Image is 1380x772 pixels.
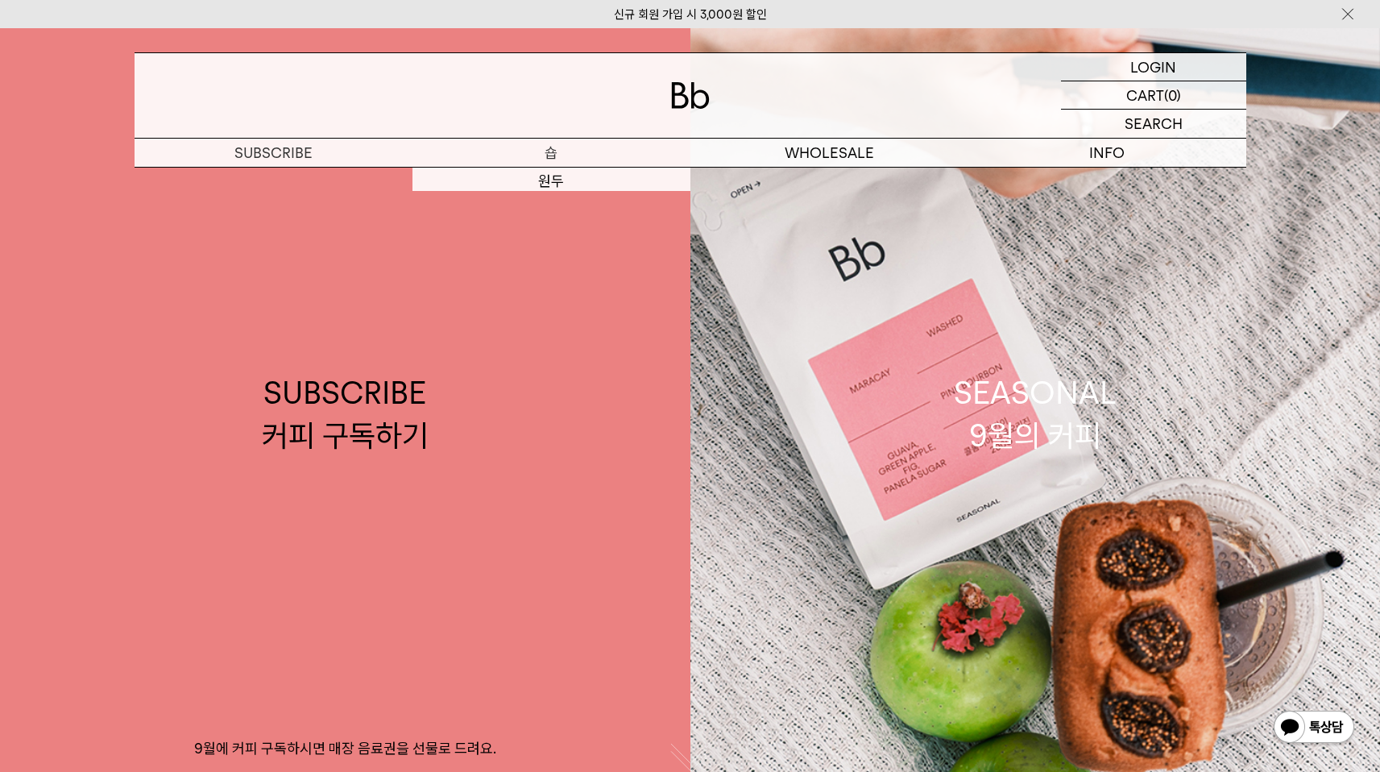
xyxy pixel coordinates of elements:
a: 신규 회원 가입 시 3,000원 할인 [614,7,767,22]
p: SEARCH [1125,110,1183,138]
a: 숍 [412,139,690,167]
p: CART [1126,81,1164,109]
img: 카카오톡 채널 1:1 채팅 버튼 [1272,709,1356,748]
p: (0) [1164,81,1181,109]
div: SUBSCRIBE 커피 구독하기 [262,371,429,457]
img: 로고 [671,82,710,109]
div: SEASONAL 9월의 커피 [954,371,1117,457]
a: 원두 [412,168,690,195]
p: WHOLESALE [690,139,968,167]
p: INFO [968,139,1246,167]
a: LOGIN [1061,53,1246,81]
a: CART (0) [1061,81,1246,110]
p: LOGIN [1130,53,1176,81]
a: SUBSCRIBE [135,139,412,167]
